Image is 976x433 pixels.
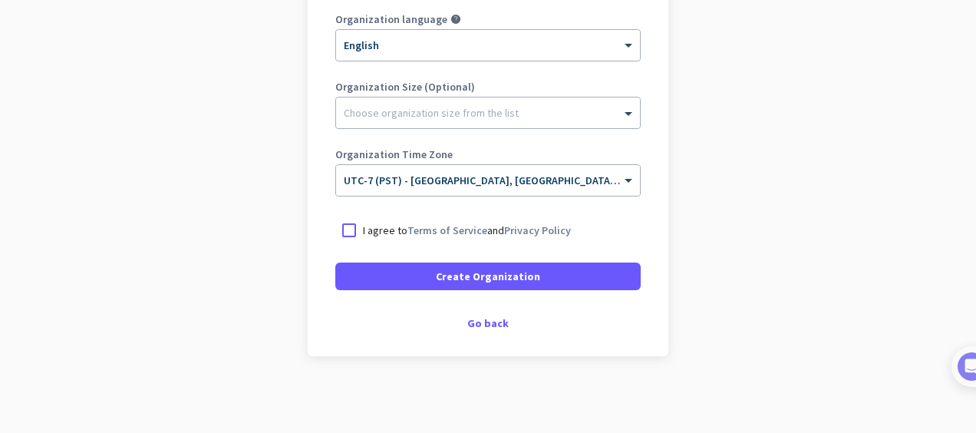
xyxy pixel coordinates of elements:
[335,263,641,290] button: Create Organization
[363,223,571,238] p: I agree to and
[504,223,571,237] a: Privacy Policy
[335,318,641,329] div: Go back
[407,223,487,237] a: Terms of Service
[335,14,447,25] label: Organization language
[436,269,540,284] span: Create Organization
[335,81,641,92] label: Organization Size (Optional)
[450,14,461,25] i: help
[335,149,641,160] label: Organization Time Zone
